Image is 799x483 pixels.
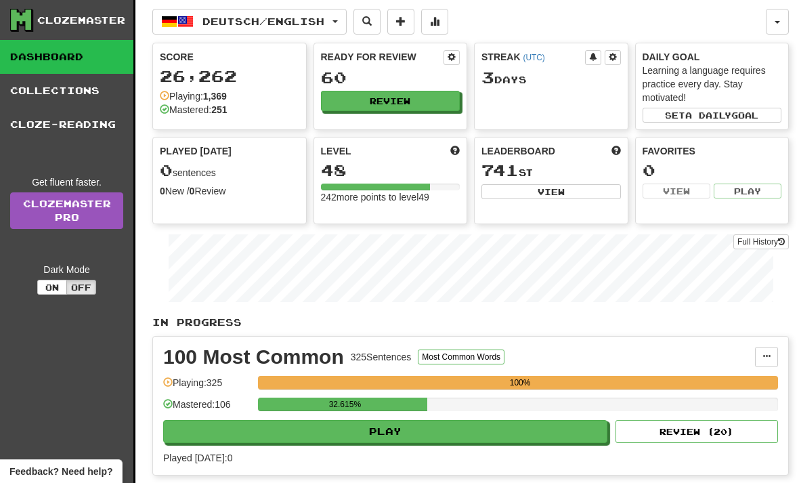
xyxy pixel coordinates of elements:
[37,280,67,295] button: On
[616,420,778,443] button: Review (20)
[643,144,782,158] div: Favorites
[160,50,299,64] div: Score
[643,50,782,64] div: Daily Goal
[321,69,460,86] div: 60
[10,263,123,276] div: Dark Mode
[152,9,347,35] button: Deutsch/English
[160,162,299,180] div: sentences
[321,144,351,158] span: Level
[450,144,460,158] span: Score more points to level up
[163,453,232,463] span: Played [DATE]: 0
[160,184,299,198] div: New / Review
[321,162,460,179] div: 48
[152,316,789,329] p: In Progress
[421,9,448,35] button: More stats
[321,50,444,64] div: Ready for Review
[37,14,125,27] div: Clozemaster
[9,465,112,478] span: Open feedback widget
[351,350,412,364] div: 325 Sentences
[481,162,621,180] div: st
[481,161,519,180] span: 741
[66,280,96,295] button: Off
[523,53,544,62] a: (UTC)
[643,64,782,104] div: Learning a language requires practice every day. Stay motivated!
[321,91,460,111] button: Review
[481,69,621,87] div: Day s
[190,186,195,196] strong: 0
[10,175,123,189] div: Get fluent faster.
[353,9,381,35] button: Search sentences
[160,103,228,117] div: Mastered:
[160,89,227,103] div: Playing:
[262,398,427,411] div: 32.615%
[481,68,494,87] span: 3
[163,376,251,398] div: Playing: 325
[10,192,123,229] a: ClozemasterPro
[387,9,414,35] button: Add sentence to collection
[163,398,251,420] div: Mastered: 106
[418,350,504,364] button: Most Common Words
[262,376,778,390] div: 100%
[321,190,460,204] div: 242 more points to level 49
[160,144,232,158] span: Played [DATE]
[481,50,585,64] div: Streak
[643,162,782,179] div: 0
[481,184,621,199] button: View
[643,108,782,123] button: Seta dailygoal
[211,104,227,115] strong: 251
[481,144,555,158] span: Leaderboard
[160,161,173,180] span: 0
[733,234,789,249] button: Full History
[160,186,165,196] strong: 0
[203,91,227,102] strong: 1,369
[163,420,607,443] button: Play
[611,144,621,158] span: This week in points, UTC
[202,16,324,27] span: Deutsch / English
[643,184,710,198] button: View
[685,110,731,120] span: a daily
[160,68,299,85] div: 26,262
[163,347,344,367] div: 100 Most Common
[714,184,781,198] button: Play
